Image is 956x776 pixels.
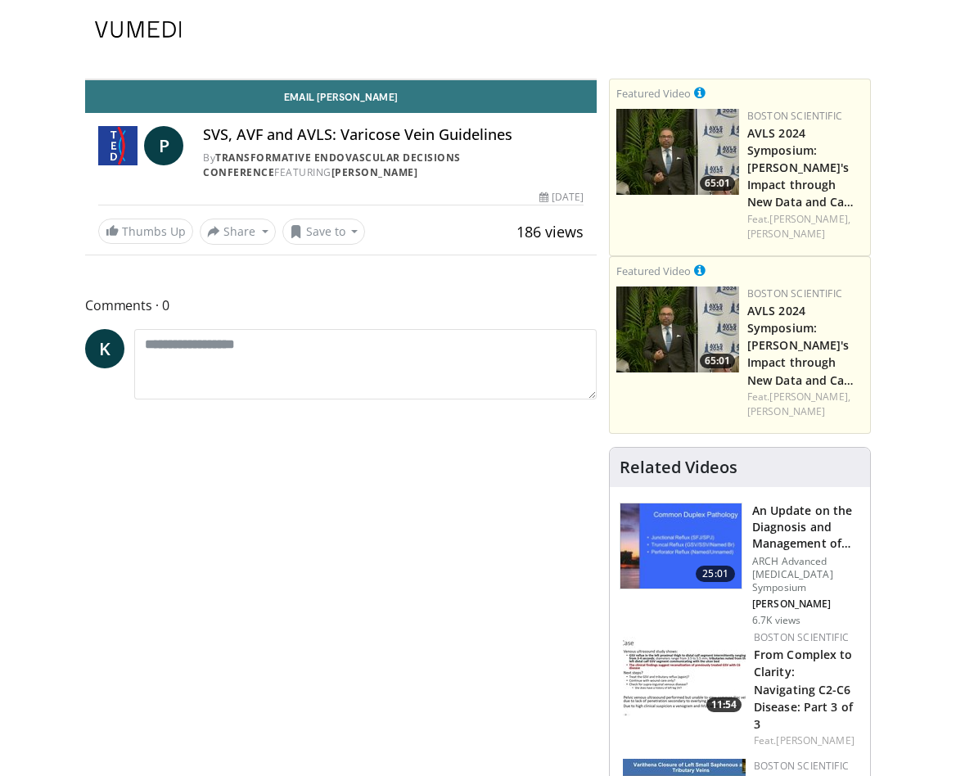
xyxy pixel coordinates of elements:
a: 11:54 [623,630,746,716]
span: 65:01 [700,354,735,368]
a: [PERSON_NAME] [331,165,418,179]
a: Boston Scientific [754,759,849,773]
a: 65:01 [616,286,739,372]
a: This is paid for by Boston Scientific [694,261,706,279]
a: [PERSON_NAME] [747,404,825,418]
p: Vikram Rao [752,598,860,611]
small: Featured Video [616,264,691,278]
img: 607839b9-54d4-4fb2-9520-25a5d2532a31.150x105_q85_crop-smart_upscale.jpg [616,109,739,195]
a: P [144,126,183,165]
a: 25:01 An Update on the Diagnosis and Management of [MEDICAL_DATA] and Chro… ARCH Advanced [MEDICA... [620,503,860,627]
img: 607839b9-54d4-4fb2-9520-25a5d2532a31.150x105_q85_crop-smart_upscale.jpg [616,286,739,372]
div: Feat. [747,390,864,419]
img: db13430e-c464-411e-877f-899b4227f20b.150x105_q85_crop-smart_upscale.jpg [623,630,746,716]
a: [PERSON_NAME], [769,390,850,404]
h3: AVLS 2024 Symposium: Varithena's Impact through New Data and Case Experiences [747,301,864,388]
a: Boston Scientific [747,286,842,300]
a: Boston Scientific [754,630,849,644]
a: Transformative Endovascular Decisions Conference [203,151,461,179]
h4: Related Videos [620,458,737,477]
p: ARCH Advanced [MEDICAL_DATA] Symposium [752,555,860,594]
img: Transformative Endovascular Decisions Conference [98,126,138,165]
a: From Complex to Clarity: Navigating C2-C6 Disease: Part 3 of 3 [754,647,853,731]
div: Feat. [754,733,857,748]
h3: An Update on the Diagnosis and Management of Varicose Veins and Chronic Venous Disease [752,503,860,552]
span: 65:01 [700,176,735,191]
span: 11:54 [706,697,742,712]
a: This is paid for by Boston Scientific [694,83,706,102]
small: Featured Video [616,86,691,101]
a: [PERSON_NAME], [769,212,850,226]
a: [PERSON_NAME] [776,733,854,747]
a: [PERSON_NAME] [747,227,825,241]
a: K [85,329,124,368]
h3: AVLS 2024 Symposium: Varithena's Impact through New Data and Case Experiences [747,124,864,210]
span: 25:01 [696,566,735,582]
a: AVLS 2024 Symposium: [PERSON_NAME]'s Impact through New Data and Ca… [747,125,855,210]
p: 6.7K views [752,614,800,627]
button: Share [200,219,276,245]
div: Feat. [747,212,864,241]
button: Save to [282,219,366,245]
a: 65:01 [616,109,739,195]
img: VuMedi Logo [95,21,182,38]
a: Thumbs Up [98,219,193,244]
h4: SVS, AVF and AVLS: Varicose Vein Guidelines [203,126,584,144]
a: Email [PERSON_NAME] [85,80,597,113]
span: Comments 0 [85,295,597,316]
a: Boston Scientific [747,109,842,123]
span: 186 views [516,222,584,241]
a: AVLS 2024 Symposium: [PERSON_NAME]'s Impact through New Data and Ca… [747,303,855,387]
img: 9upAlZOa1Rr5wgaX4xMDoxOjBrO-I4W8.150x105_q85_crop-smart_upscale.jpg [620,503,742,589]
div: By FEATURING [203,151,584,180]
div: [DATE] [539,190,584,205]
